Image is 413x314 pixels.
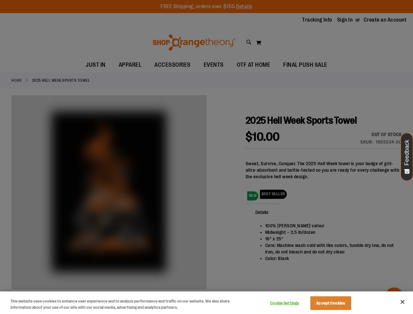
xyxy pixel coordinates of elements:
[10,298,248,311] div: This website uses cookies to enhance user experience and to analyze performance and traffic on ou...
[401,133,413,181] button: Feedback - Show survey
[310,296,351,310] button: Accept Cookies
[395,295,410,309] button: Close
[264,297,305,310] button: Cookie Settings
[404,140,410,166] span: Feedback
